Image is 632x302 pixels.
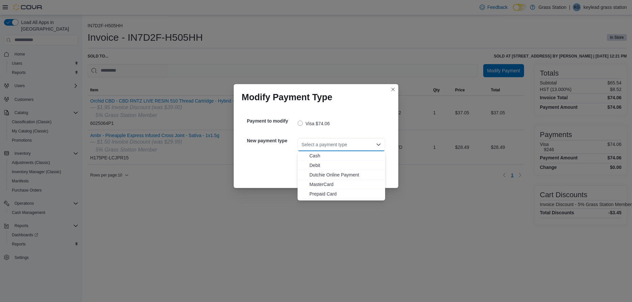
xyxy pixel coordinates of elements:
button: Dutchie Online Payment [298,170,385,180]
h1: Modify Payment Type [242,92,332,103]
span: Dutchie Online Payment [309,172,381,178]
button: Debit [298,161,385,170]
label: Visa $74.06 [298,120,330,128]
span: Cash [309,152,381,159]
button: MasterCard [298,180,385,189]
h5: Payment to modify [247,114,296,128]
span: Prepaid Card [309,191,381,197]
input: Accessible screen reader label [302,141,302,149]
button: Cash [298,151,385,161]
button: Close list of options [376,142,381,147]
span: MasterCard [309,181,381,188]
button: Closes this modal window [389,85,397,93]
span: Debit [309,162,381,169]
button: Prepaid Card [298,189,385,199]
div: Choose from the following options [298,151,385,199]
h5: New payment type [247,134,296,147]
